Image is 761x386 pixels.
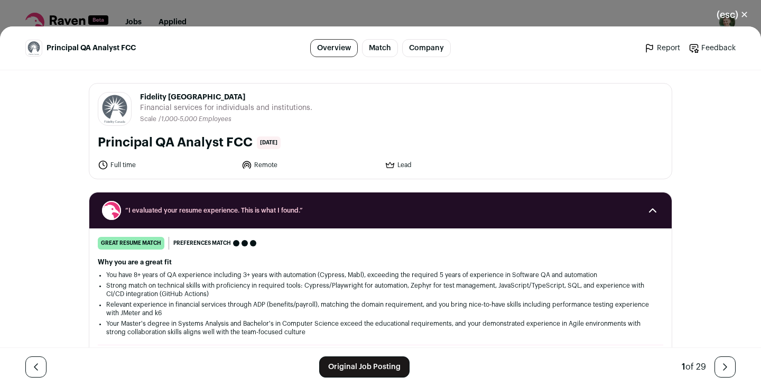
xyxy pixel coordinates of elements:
li: Scale [140,115,159,123]
a: Match [362,39,398,57]
button: Close modal [704,3,761,26]
span: 1,000-5,000 Employees [161,116,231,122]
span: 1 [682,363,685,371]
span: Preferences match [173,238,231,249]
img: 0d66de681f424415cc464040e1a048fd0b03f23b2a13a9085d72614e0b4a9162.png [98,93,131,125]
div: of 29 [682,361,706,373]
span: Principal QA Analyst FCC [47,43,136,53]
span: “I evaluated your resume experience. This is what I found.” [125,206,636,215]
li: You have 8+ years of QA experience including 3+ years with automation (Cypress, Mabl), exceeding ... [106,271,655,279]
a: Report [644,43,680,53]
img: 0d66de681f424415cc464040e1a048fd0b03f23b2a13a9085d72614e0b4a9162.png [26,40,42,56]
li: Lead [385,160,522,170]
li: Relevant experience in financial services through ADP (benefits/payroll), matching the domain req... [106,300,655,317]
a: Company [402,39,451,57]
div: great resume match [98,237,164,250]
li: Remote [242,160,379,170]
span: Financial services for individuals and institutions. [140,103,312,113]
li: Full time [98,160,235,170]
a: Original Job Posting [319,356,410,378]
h1: Principal QA Analyst FCC [98,134,253,151]
a: Feedback [689,43,736,53]
li: Strong match on technical skills with proficiency in required tools: Cypress/Playwright for autom... [106,281,655,298]
span: [DATE] [257,136,281,149]
a: Overview [310,39,358,57]
span: Fidelity [GEOGRAPHIC_DATA] [140,92,312,103]
h2: Why you are a great fit [98,258,663,266]
li: Your Master's degree in Systems Analysis and Bachelor's in Computer Science exceed the educationa... [106,319,655,336]
li: / [159,115,231,123]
